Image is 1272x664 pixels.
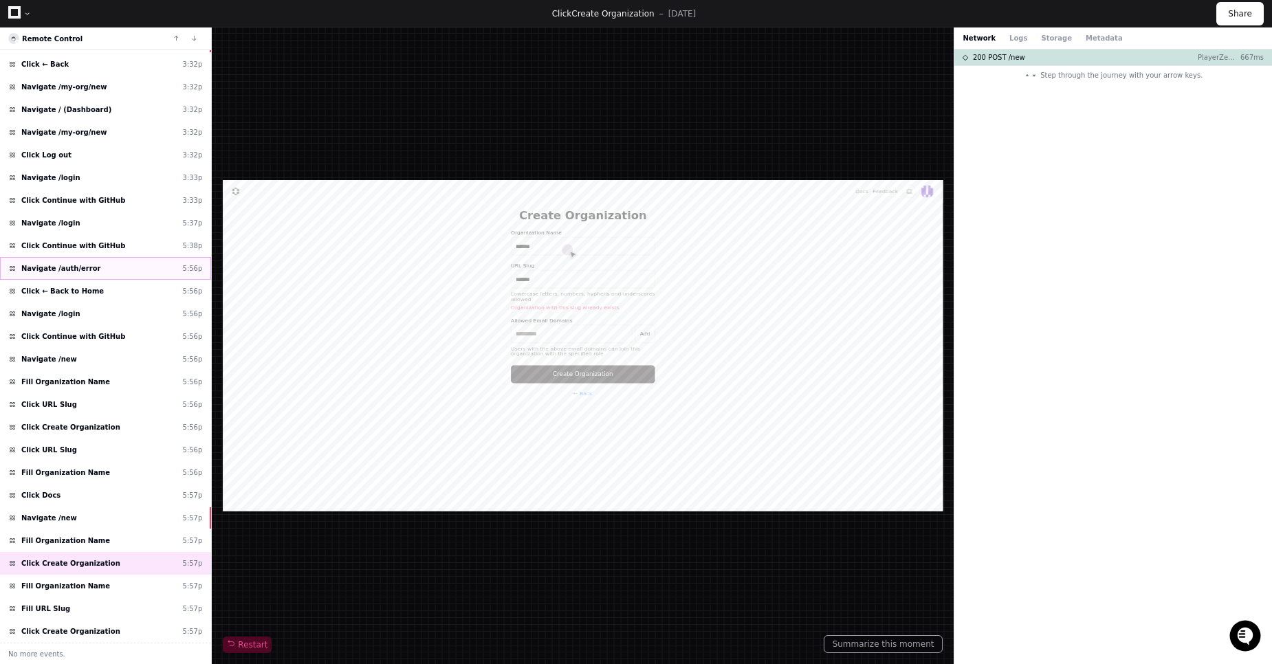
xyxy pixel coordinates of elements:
[528,252,641,263] label: Allowed Email Domains
[21,354,77,364] span: Navigate /new
[1192,14,1238,27] a: Feedback
[21,626,120,637] span: Click Create Organization
[183,263,203,274] div: 5:56p
[183,422,203,432] div: 5:56p
[21,286,104,296] span: Click ← Back to Home
[21,59,69,69] span: Click ← Back
[21,82,107,92] span: Navigate /my-org/new
[21,195,125,206] span: Click Continue with GitHub
[183,127,203,137] div: 3:32p
[1160,14,1183,27] a: Docs
[183,218,203,228] div: 5:37p
[14,102,39,127] img: 1736555170064-99ba0984-63c1-480f-8ee9-699278ef63ed
[973,52,1025,63] span: 200 POST /new
[8,649,65,659] span: No more events.
[756,265,792,298] button: Add
[183,604,203,614] div: 5:57p
[528,340,792,373] button: Create Organization
[1216,2,1264,25] button: Share
[183,467,203,478] div: 5:56p
[21,513,77,523] span: Navigate /new
[21,263,101,274] span: Navigate /auth/error
[528,91,621,102] label: Organization Name
[183,377,203,387] div: 5:56p
[21,490,61,500] span: Click Docs
[1228,619,1265,656] iframe: Open customer support
[183,286,203,296] div: 5:56p
[183,173,203,183] div: 3:33p
[137,144,166,155] span: Pylon
[21,422,120,432] span: Click Create Organization
[21,445,77,455] span: Click URL Slug
[528,304,792,323] div: Users with the above email domains can join this organization with the specified role
[21,467,110,478] span: Fill Organization Name
[21,150,72,160] span: Click Log out
[183,82,203,92] div: 3:32p
[21,377,110,387] span: Fill Organization Name
[183,354,203,364] div: 5:56p
[528,384,792,397] div: ← Back
[21,535,110,546] span: Fill Organization Name
[183,535,203,546] div: 5:57p
[21,399,77,410] span: Click URL Slug
[824,635,943,653] button: Summarize this moment
[183,150,203,160] div: 3:32p
[183,399,203,410] div: 5:56p
[528,228,792,238] div: Organization with this slug already exists
[10,34,19,43] img: 8.svg
[234,107,250,123] button: Start new chat
[21,581,110,591] span: Fill Organization Name
[21,241,125,251] span: Click Continue with GitHub
[1236,52,1264,63] p: 667ms
[183,558,203,568] div: 5:57p
[183,195,203,206] div: 3:33p
[1086,33,1123,43] button: Metadata
[1198,52,1236,63] p: PlayerZero UI
[668,8,697,19] p: [DATE]
[183,490,203,500] div: 5:57p
[528,151,571,162] label: URL Slug
[183,104,203,115] div: 3:32p
[1041,33,1071,43] button: Storage
[21,558,120,568] span: Click Create Organization
[14,14,41,41] img: PlayerZero
[14,55,250,77] div: Welcome
[963,33,996,43] button: Network
[571,9,654,19] span: Create Organization
[1040,70,1203,80] span: Step through the journey with your arrow keys.
[183,331,203,342] div: 5:56p
[223,637,272,653] button: Restart
[183,581,203,591] div: 5:57p
[183,513,203,523] div: 5:57p
[183,626,203,637] div: 5:57p
[21,309,80,319] span: Navigate /login
[97,144,166,155] a: Powered byPylon
[47,102,226,116] div: Start new chat
[183,445,203,455] div: 5:56p
[528,203,792,223] div: Lowercase letters, numbers, hyphens and underscores allowed
[1009,33,1027,43] button: Logs
[227,639,267,650] span: Restart
[21,127,107,137] span: Navigate /my-org/new
[21,173,80,183] span: Navigate /login
[21,331,125,342] span: Click Continue with GitHub
[22,35,83,43] a: Remote Control
[47,116,179,127] div: We're offline, we'll be back soon
[183,59,203,69] div: 3:32p
[183,241,203,251] div: 5:38p
[528,52,792,77] h1: Create Organization
[183,309,203,319] div: 5:56p
[21,604,70,614] span: Fill URL Slug
[21,218,80,228] span: Navigate /login
[21,104,111,115] span: Navigate / (Dashboard)
[552,9,572,19] span: Click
